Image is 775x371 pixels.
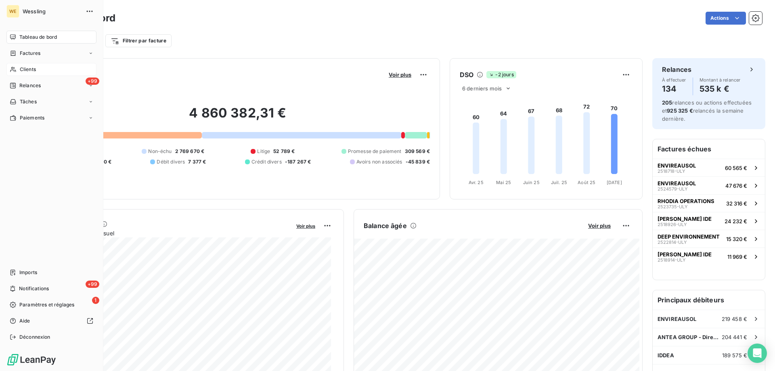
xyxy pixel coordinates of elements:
[406,158,430,166] span: -45 839 €
[523,180,540,185] tspan: Juin 25
[725,218,747,224] span: 24 232 €
[551,180,567,185] tspan: Juil. 25
[285,158,311,166] span: -187 267 €
[700,78,741,82] span: Montant à relancer
[726,236,747,242] span: 15 320 €
[658,162,696,169] span: ENVIREAUSOL
[46,229,291,237] span: Chiffre d'affaires mensuel
[257,148,270,155] span: Litige
[658,222,687,227] span: 2518926-ULY
[658,187,687,191] span: 2524579-ULY
[722,316,747,322] span: 219 458 €
[748,344,767,363] div: Open Intercom Messenger
[725,182,747,189] span: 47 676 €
[586,222,613,229] button: Voir plus
[23,8,81,15] span: Wessling
[653,159,765,176] button: ENVIREAUSOL2518718-ULY60 565 €
[662,99,672,106] span: 205
[460,70,473,80] h6: DSO
[706,12,746,25] button: Actions
[653,230,765,247] button: DEEP ENVIRONNEMENT2522814-ULY15 320 €
[653,247,765,265] button: [PERSON_NAME] IDE2518914-ULY11 969 €
[725,165,747,171] span: 60 565 €
[588,222,611,229] span: Voir plus
[273,148,295,155] span: 52 789 €
[188,158,206,166] span: 7 377 €
[658,198,714,204] span: RHODIA OPERATIONS
[19,34,57,41] span: Tableau de bord
[667,107,693,114] span: 925 325 €
[296,223,315,229] span: Voir plus
[364,221,407,231] h6: Balance âgée
[653,212,765,230] button: [PERSON_NAME] IDE2518926-ULY24 232 €
[86,281,99,288] span: +99
[92,297,99,304] span: 1
[662,78,686,82] span: À effectuer
[653,194,765,212] button: RHODIA OPERATIONS2523735-ULY32 316 €
[658,204,687,209] span: 2523735-ULY
[20,98,37,105] span: Tâches
[148,148,172,155] span: Non-échu
[607,180,622,185] tspan: [DATE]
[726,200,747,207] span: 32 316 €
[157,158,185,166] span: Débit divers
[405,148,430,155] span: 309 569 €
[662,99,752,122] span: relances ou actions effectuées et relancés la semaine dernière.
[105,34,172,47] button: Filtrer par facture
[20,66,36,73] span: Clients
[578,180,595,185] tspan: Août 25
[389,71,411,78] span: Voir plus
[6,5,19,18] div: WE
[727,254,747,260] span: 11 969 €
[722,334,747,340] span: 204 441 €
[46,105,430,129] h2: 4 860 382,31 €
[658,258,685,262] span: 2518914-ULY
[19,301,74,308] span: Paramètres et réglages
[175,148,205,155] span: 2 769 670 €
[653,176,765,194] button: ENVIREAUSOL2524579-ULY47 676 €
[658,180,696,187] span: ENVIREAUSOL
[462,85,502,92] span: 6 derniers mois
[386,71,414,78] button: Voir plus
[6,353,57,366] img: Logo LeanPay
[251,158,282,166] span: Crédit divers
[469,180,484,185] tspan: Avr. 25
[653,290,765,310] h6: Principaux débiteurs
[658,169,685,174] span: 2518718-ULY
[19,333,50,341] span: Déconnexion
[662,65,691,74] h6: Relances
[662,82,686,95] h4: 134
[658,216,712,222] span: [PERSON_NAME] IDE
[722,352,747,358] span: 189 575 €
[20,114,44,122] span: Paiements
[19,285,49,292] span: Notifications
[658,233,720,240] span: DEEP ENVIRONNEMENT
[658,316,697,322] span: ENVIREAUSOL
[86,78,99,85] span: +99
[658,352,674,358] span: IDDEA
[19,317,30,325] span: Aide
[6,314,96,327] a: Aide
[20,50,40,57] span: Factures
[658,251,712,258] span: [PERSON_NAME] IDE
[486,71,516,78] span: -2 jours
[700,82,741,95] h4: 535 k €
[19,269,37,276] span: Imports
[658,240,687,245] span: 2522814-ULY
[496,180,511,185] tspan: Mai 25
[356,158,402,166] span: Avoirs non associés
[19,82,41,89] span: Relances
[348,148,402,155] span: Promesse de paiement
[294,222,318,229] button: Voir plus
[653,139,765,159] h6: Factures échues
[658,334,722,340] span: ANTEA GROUP - Direction administrat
